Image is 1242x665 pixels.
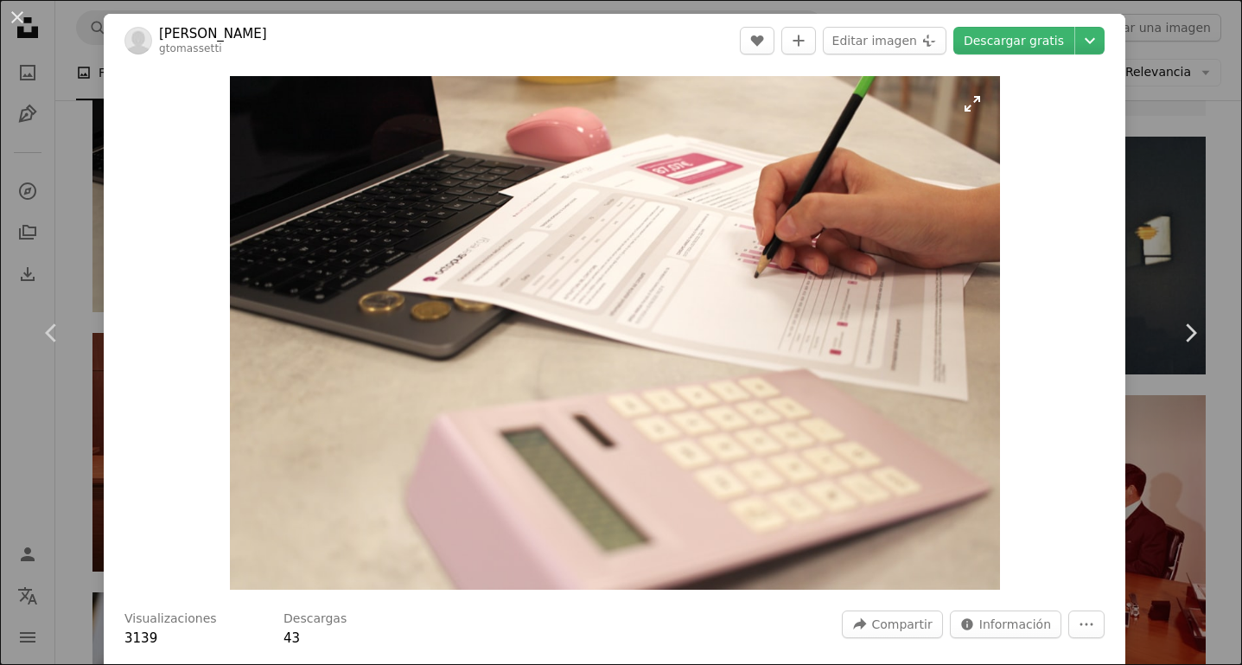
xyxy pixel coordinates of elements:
[159,42,222,54] a: gtomassetti
[283,611,347,628] h3: Descargas
[871,611,932,637] span: Compartir
[124,630,157,646] span: 3139
[823,27,946,54] button: Editar imagen
[953,27,1074,54] a: Descargar gratis
[979,611,1051,637] span: Información
[740,27,774,54] button: Me gusta
[230,76,1000,590] button: Ampliar en esta imagen
[950,611,1061,638] button: Estadísticas sobre esta imagen
[124,611,217,628] h3: Visualizaciones
[1068,611,1105,638] button: Más acciones
[1138,250,1242,416] a: Siguiente
[842,611,942,638] button: Compartir esta imagen
[230,76,1000,590] img: Alguien está trabajando en el papeleo con una calculadora.
[781,27,816,54] button: Añade a la colección
[159,25,267,42] a: [PERSON_NAME]
[283,630,300,646] span: 43
[124,27,152,54] img: Ve al perfil de Giorgio Tomassetti
[1075,27,1105,54] button: Elegir el tamaño de descarga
